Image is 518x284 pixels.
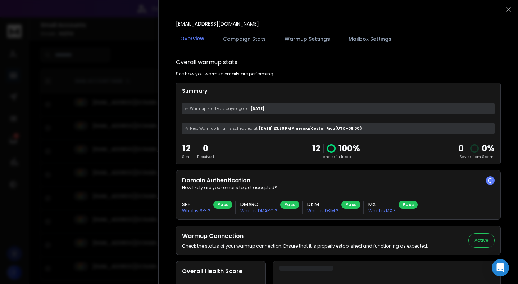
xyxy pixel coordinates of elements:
h1: Overall warmup stats [176,58,237,67]
p: Check the status of your warmup connection. Ensure that it is properly established and functionin... [182,243,428,249]
h2: Overall Health Score [182,267,260,276]
p: 0 [197,143,214,154]
p: 12 [182,143,191,154]
button: Mailbox Settings [344,31,396,47]
button: Warmup Settings [280,31,334,47]
h3: DMARC [240,201,277,208]
p: What is SPF ? [182,208,210,214]
div: Open Intercom Messenger [492,259,509,276]
div: [DATE] 23:20 PM America/Costa_Rica (UTC -06:00 ) [182,123,495,134]
p: 0 % [482,143,495,154]
h3: SPF [182,201,210,208]
p: What is DMARC ? [240,208,277,214]
div: Pass [213,201,232,209]
p: Saved from Spam [458,154,495,160]
p: 100 % [338,143,360,154]
div: Pass [341,201,360,209]
p: See how you warmup emails are performing [176,71,273,77]
button: Active [468,233,495,248]
button: Campaign Stats [219,31,270,47]
div: [DATE] [182,103,495,114]
h2: Warmup Connection [182,232,428,240]
p: 12 [312,143,321,154]
div: Pass [280,201,299,209]
p: What is DKIM ? [307,208,338,214]
p: How likely are your emails to get accepted? [182,185,495,191]
h3: DKIM [307,201,338,208]
p: Summary [182,87,495,94]
p: [EMAIL_ADDRESS][DOMAIN_NAME] [176,20,259,27]
h2: Domain Authentication [182,176,495,185]
p: Received [197,154,214,160]
div: Pass [399,201,418,209]
h3: MX [368,201,396,208]
span: Next Warmup Email is scheduled at [190,126,258,131]
p: Landed in Inbox [312,154,360,160]
p: What is MX ? [368,208,396,214]
button: Overview [176,31,209,47]
strong: 0 [458,142,464,154]
span: Warmup started 2 days ago on [190,106,249,111]
p: Sent [182,154,191,160]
